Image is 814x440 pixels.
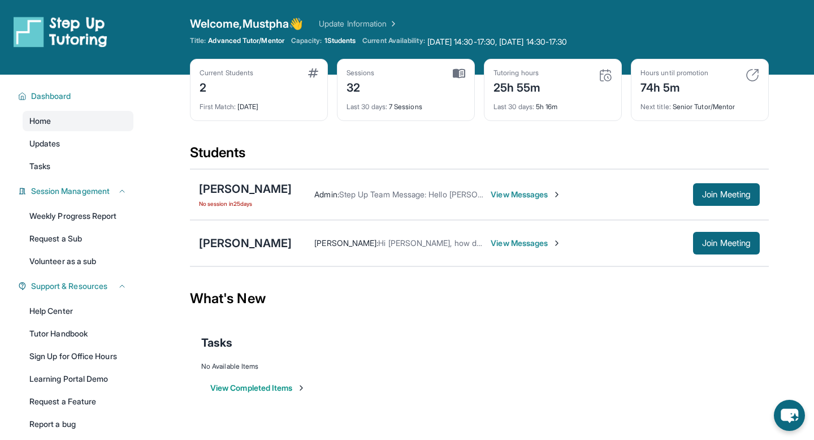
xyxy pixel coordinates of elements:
[23,323,133,344] a: Tutor Handbook
[640,96,759,111] div: Senior Tutor/Mentor
[23,156,133,176] a: Tasks
[702,191,751,198] span: Join Meeting
[23,346,133,366] a: Sign Up for Office Hours
[199,199,292,208] span: No session in 25 days
[200,68,253,77] div: Current Students
[774,400,805,431] button: chat-button
[640,68,708,77] div: Hours until promotion
[453,68,465,79] img: card
[23,133,133,154] a: Updates
[291,36,322,45] span: Capacity:
[491,238,561,249] span: View Messages
[29,115,51,127] span: Home
[27,90,127,102] button: Dashboard
[552,190,561,199] img: Chevron-Right
[29,138,60,149] span: Updates
[387,18,398,29] img: Chevron Right
[314,189,339,199] span: Admin :
[23,301,133,321] a: Help Center
[693,183,760,206] button: Join Meeting
[493,96,612,111] div: 5h 16m
[31,186,110,197] span: Session Management
[190,274,769,323] div: What's New
[200,102,236,111] span: First Match :
[208,36,284,45] span: Advanced Tutor/Mentor
[319,18,398,29] a: Update Information
[362,36,425,48] span: Current Availability:
[746,68,759,82] img: card
[347,102,387,111] span: Last 30 days :
[190,144,769,169] div: Students
[493,68,541,77] div: Tutoring hours
[190,16,303,32] span: Welcome, Mustpha 👋
[200,77,253,96] div: 2
[23,228,133,249] a: Request a Sub
[199,235,292,251] div: [PERSON_NAME]
[693,232,760,254] button: Join Meeting
[702,240,751,247] span: Join Meeting
[200,96,318,111] div: [DATE]
[23,391,133,412] a: Request a Feature
[308,68,318,77] img: card
[23,251,133,271] a: Volunteer as a sub
[324,36,356,45] span: 1 Students
[493,77,541,96] div: 25h 55m
[190,36,206,45] span: Title:
[27,186,127,197] button: Session Management
[23,414,133,434] a: Report a bug
[347,96,465,111] div: 7 Sessions
[493,102,534,111] span: Last 30 days :
[640,102,671,111] span: Next title :
[23,369,133,389] a: Learning Portal Demo
[552,239,561,248] img: Chevron-Right
[210,382,306,394] button: View Completed Items
[201,362,757,371] div: No Available Items
[31,90,71,102] span: Dashboard
[23,206,133,226] a: Weekly Progress Report
[599,68,612,82] img: card
[27,281,127,292] button: Support & Resources
[427,36,568,48] span: [DATE] 14:30-17:30, [DATE] 14:30-17:30
[23,111,133,131] a: Home
[14,16,107,48] img: logo
[29,161,50,172] span: Tasks
[347,77,375,96] div: 32
[31,281,107,292] span: Support & Resources
[201,335,232,351] span: Tasks
[314,238,378,248] span: [PERSON_NAME] :
[491,189,561,200] span: View Messages
[199,181,292,197] div: [PERSON_NAME]
[640,77,708,96] div: 74h 5m
[347,68,375,77] div: Sessions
